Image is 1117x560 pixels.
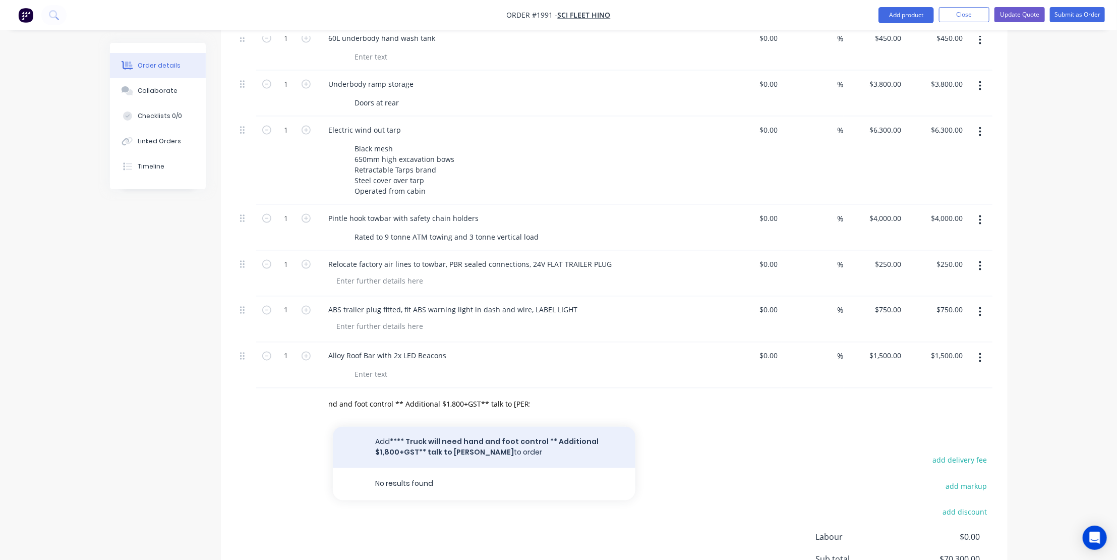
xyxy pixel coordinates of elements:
[138,86,178,95] div: Collaborate
[138,61,181,70] div: Order details
[927,454,992,467] button: add delivery fee
[838,305,844,316] span: %
[321,211,487,226] div: Pintle hook towbar with safety chain holders
[138,162,164,171] div: Timeline
[321,123,409,137] div: Electric wind out tarp
[507,11,558,20] span: Order #1991 -
[351,141,459,198] div: Black mesh 650mm high excavation bows Retractable Tarps brand Steel cover over tarp Operated from...
[110,103,206,129] button: Checklists 0/0
[816,531,906,543] span: Labour
[994,7,1045,22] button: Update Quote
[1083,526,1107,550] div: Open Intercom Messenger
[110,53,206,78] button: Order details
[110,78,206,103] button: Collaborate
[110,154,206,179] button: Timeline
[905,531,980,543] span: $0.00
[329,395,531,415] input: Start typing to add a product...
[321,303,586,317] div: ABS trailer plug fitted, fit ABS warning light in dash and wire, LABEL LIGHT
[937,506,992,519] button: add discount
[838,125,844,136] span: %
[321,31,444,45] div: 60L underbody hand wash tank
[878,7,934,23] button: Add product
[351,230,543,244] div: Rated to 9 tonne ATM towing and 3 tonne vertical load
[110,129,206,154] button: Linked Orders
[18,8,33,23] img: Factory
[321,257,620,271] div: Relocate factory air lines to towbar, PBR sealed connections, 24V FLAT TRAILER PLUG
[558,11,611,20] a: Sci Fleet Hino
[838,259,844,270] span: %
[1050,7,1105,22] button: Submit as Order
[838,351,844,362] span: %
[940,479,992,493] button: add markup
[138,111,182,121] div: Checklists 0/0
[321,77,422,91] div: Underbody ramp storage
[838,33,844,44] span: %
[351,95,403,110] div: Doors at rear
[838,213,844,225] span: %
[939,7,989,22] button: Close
[321,349,455,363] div: Alloy Roof Bar with 2x LED Beacons
[333,427,635,468] button: Add**** Truck will need hand and foot control ** Additional $1,800+GST** talk to [PERSON_NAME]to ...
[138,137,181,146] div: Linked Orders
[838,79,844,90] span: %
